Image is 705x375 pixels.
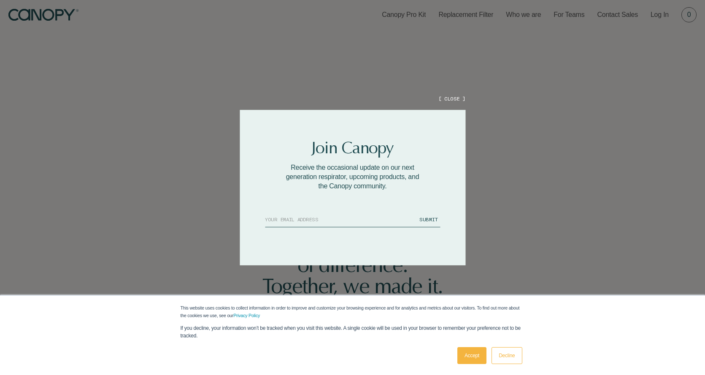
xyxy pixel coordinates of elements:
[457,347,486,364] a: Accept
[417,212,440,227] button: SUBMIT
[283,139,423,156] h2: Join Canopy
[419,216,438,222] span: SUBMIT
[233,313,260,318] a: Privacy Policy
[283,163,423,191] p: Receive the occasional update on our next generation respirator, upcoming products, and the Canop...
[181,324,525,340] p: If you decline, your information won’t be tracked when you visit this website. A single cookie wi...
[438,95,465,102] button: [ CLOSE ]
[181,305,520,318] span: This website uses cookies to collect information in order to improve and customize your browsing ...
[492,347,522,364] a: Decline
[265,212,417,227] input: YOUR EMAIL ADDRESS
